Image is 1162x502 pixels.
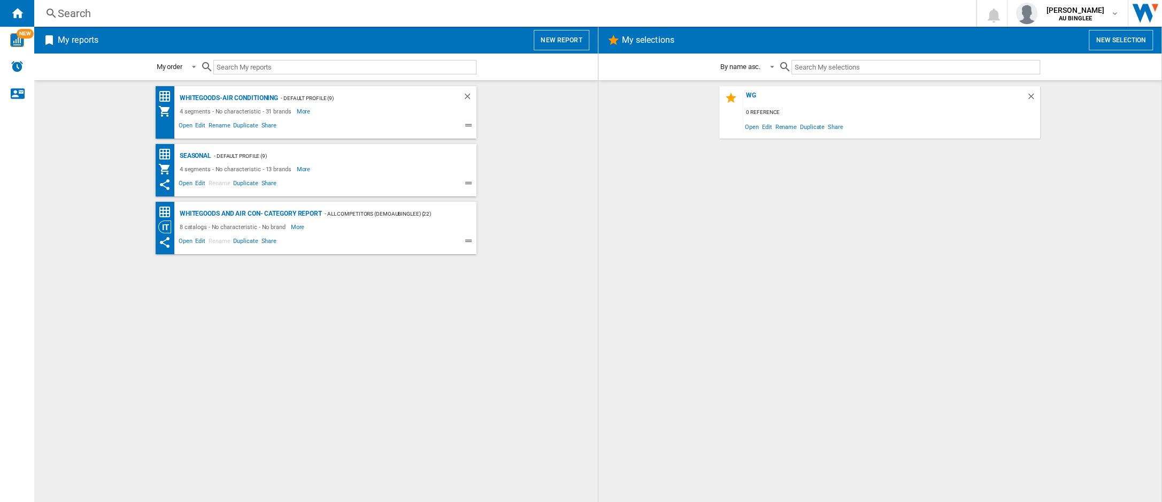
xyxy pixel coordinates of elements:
div: My order [157,63,182,71]
div: Delete [1026,92,1040,106]
span: Share [259,178,278,191]
div: - Default profile (9) [278,92,441,105]
div: - All Competitors (demoaubinglee) (22) [322,207,455,220]
div: Delete [463,92,476,105]
span: Rename [207,236,232,249]
div: 4 segments - No characteristic - 31 brands [177,105,297,118]
h2: My selections [620,30,676,50]
span: Open [177,236,194,249]
button: New selection [1089,30,1153,50]
div: Price Matrix [158,148,177,161]
div: Price Matrix [158,206,177,219]
div: 0 reference [743,106,1040,119]
div: My Assortment [158,105,177,118]
div: 4 segments - No characteristic - 13 brands [177,163,297,176]
span: Duplicate [232,236,259,249]
span: Open [177,120,194,133]
span: Rename [773,119,798,134]
span: Open [743,119,760,134]
div: Whitegoods and Air Con- Category Report [177,207,322,220]
div: My Assortment [158,163,177,176]
b: AU BINGLEE [1059,15,1092,22]
div: Price Matrix [158,90,177,103]
span: Duplicate [232,120,259,133]
div: By name asc. [720,63,760,71]
ng-md-icon: This report has been shared with you [158,178,171,191]
div: Seasonal [177,149,211,163]
input: Search My reports [213,60,476,74]
input: Search My selections [791,60,1040,74]
span: Duplicate [232,178,259,191]
h2: My reports [56,30,101,50]
div: WG [743,92,1026,106]
span: More [291,220,306,233]
span: More [297,163,312,176]
span: More [297,105,312,118]
span: Rename [207,120,232,133]
span: Share [826,119,845,134]
span: Share [259,236,278,249]
span: Duplicate [798,119,826,134]
span: [PERSON_NAME] [1046,5,1104,16]
div: - Default profile (9) [211,149,455,163]
span: Edit [760,119,774,134]
span: Edit [194,120,207,133]
ng-md-icon: This report has been shared with you [158,236,171,249]
img: wise-card.svg [10,33,24,47]
span: Rename [207,178,232,191]
div: Search [58,6,948,21]
span: NEW [17,29,34,39]
span: Open [177,178,194,191]
button: New report [534,30,589,50]
div: Category View [158,220,177,233]
div: Whitegoods-Air Conditioning [177,92,278,105]
span: Edit [194,178,207,191]
div: 8 catalogs - No characteristic - No brand [177,220,291,233]
span: Share [259,120,278,133]
img: alerts-logo.svg [11,60,24,73]
img: profile.jpg [1016,3,1037,24]
span: Edit [194,236,207,249]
